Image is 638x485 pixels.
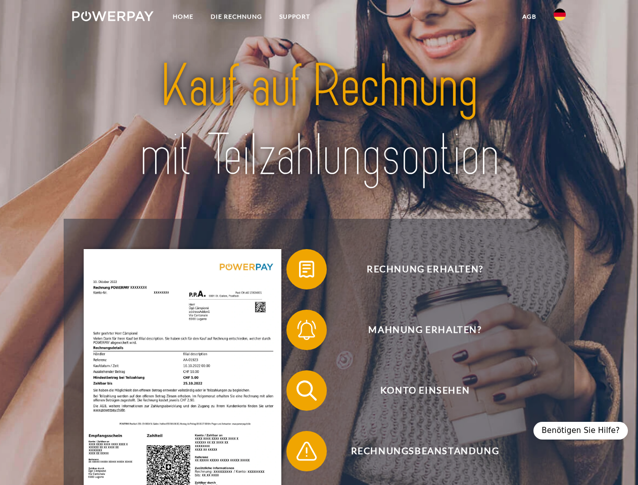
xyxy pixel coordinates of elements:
img: qb_bill.svg [294,257,319,282]
span: Rechnungsbeanstandung [301,431,549,471]
div: Benötigen Sie Hilfe? [533,422,628,440]
a: agb [514,8,545,26]
button: Rechnungsbeanstandung [286,431,549,471]
button: Rechnung erhalten? [286,249,549,289]
span: Mahnung erhalten? [301,310,549,350]
button: Mahnung erhalten? [286,310,549,350]
a: Home [164,8,202,26]
button: Konto einsehen [286,370,549,411]
img: title-powerpay_de.svg [96,48,542,193]
a: SUPPORT [271,8,319,26]
span: Rechnung erhalten? [301,249,549,289]
img: logo-powerpay-white.svg [72,11,154,21]
img: qb_search.svg [294,378,319,403]
img: qb_bell.svg [294,317,319,343]
img: qb_warning.svg [294,439,319,464]
a: DIE RECHNUNG [202,8,271,26]
img: de [554,9,566,21]
span: Konto einsehen [301,370,549,411]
